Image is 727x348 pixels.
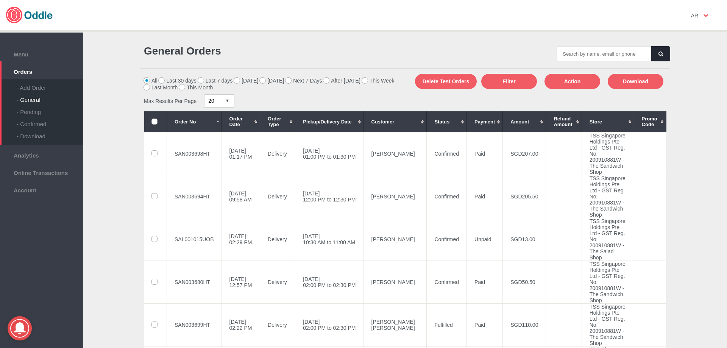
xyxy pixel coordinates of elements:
[704,14,708,17] img: user-option-arrow.png
[260,303,295,346] td: Delivery
[295,175,363,218] td: [DATE] 12:00 PM to 12:30 PM
[582,111,634,132] th: Store
[144,98,197,104] span: Max Results Per Page
[260,78,284,84] label: [DATE]
[467,175,503,218] td: Paid
[467,218,503,261] td: Unpaid
[503,132,546,175] td: SGD207.00
[144,45,401,57] h1: General Orders
[159,78,196,84] label: Last 30 days
[295,303,363,346] td: [DATE] 02:00 PM to 02:30 PM
[144,78,158,84] label: All
[363,261,427,303] td: [PERSON_NAME]
[427,261,467,303] td: Confirmed
[582,218,634,261] td: TSS Singapore Holdings Pte Ltd - GST Reg. No: 200910881W - The Salad Shop
[582,132,634,175] td: TSS Singapore Holdings Pte Ltd - GST Reg. No: 200910881W - The Sandwich Shop
[467,132,503,175] td: Paid
[467,303,503,346] td: Paid
[222,175,260,218] td: [DATE] 09:58 AM
[144,84,178,91] label: Last Month
[17,103,83,115] div: - Pending
[167,218,222,261] td: SAL001015UOB
[503,261,546,303] td: SGD50.50
[415,74,477,89] button: Delete Test Orders
[363,218,427,261] td: [PERSON_NAME]
[467,261,503,303] td: Paid
[260,261,295,303] td: Delivery
[362,78,395,84] label: This Week
[167,261,222,303] td: SAN003680HT
[427,303,467,346] td: Fulfilled
[17,79,83,91] div: - Add Order
[295,218,363,261] td: [DATE] 10:30 AM to 11:00 AM
[427,111,467,132] th: Status
[17,127,83,139] div: - Download
[260,132,295,175] td: Delivery
[167,132,222,175] td: SAN003698HT
[167,111,222,132] th: Order No
[179,84,213,91] label: This Month
[4,185,80,194] span: Account
[503,111,546,132] th: Amount
[363,175,427,218] td: [PERSON_NAME]
[222,218,260,261] td: [DATE] 02:29 PM
[427,132,467,175] td: Confirmed
[234,78,258,84] label: [DATE]
[582,303,634,346] td: TSS Singapore Holdings Pte Ltd - GST Reg. No: 200910881W - The Sandwich Shop
[546,111,582,132] th: Refund Amount
[427,175,467,218] td: Confirmed
[260,218,295,261] td: Delivery
[17,91,83,103] div: - General
[608,74,663,89] button: Download
[222,303,260,346] td: [DATE] 02:22 PM
[4,150,80,159] span: Analytics
[363,303,427,346] td: [PERSON_NAME] [PERSON_NAME]
[167,175,222,218] td: SAN003694HT
[222,261,260,303] td: [DATE] 12:57 PM
[323,78,360,84] label: After [DATE]
[260,111,295,132] th: Order Type
[222,111,260,132] th: Order Date
[544,74,600,89] button: Action
[167,303,222,346] td: SAN003699HT
[285,78,322,84] label: Next 7 Days
[4,67,80,75] span: Orders
[503,175,546,218] td: SGD205.50
[295,261,363,303] td: [DATE] 02:00 PM to 02:30 PM
[4,49,80,58] span: Menu
[260,175,295,218] td: Delivery
[427,218,467,261] td: Confirmed
[557,46,651,61] input: Search by name, email or phone
[17,115,83,127] div: - Confirmed
[582,261,634,303] td: TSS Singapore Holdings Pte Ltd - GST Reg. No: 200910881W - The Sandwich Shop
[503,303,546,346] td: SGD110.00
[295,132,363,175] td: [DATE] 01:00 PM to 01:30 PM
[363,111,427,132] th: Customer
[295,111,363,132] th: Pickup/Delivery Date
[582,175,634,218] td: TSS Singapore Holdings Pte Ltd - GST Reg. No: 200910881W - The Sandwich Shop
[198,78,233,84] label: Last 7 days
[222,132,260,175] td: [DATE] 01:17 PM
[363,132,427,175] td: [PERSON_NAME]
[503,218,546,261] td: SGD13.00
[634,111,666,132] th: Promo Code
[481,74,537,89] button: Filter
[4,168,80,176] span: Online Transactions
[467,111,503,132] th: Payment
[691,12,698,19] strong: AR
